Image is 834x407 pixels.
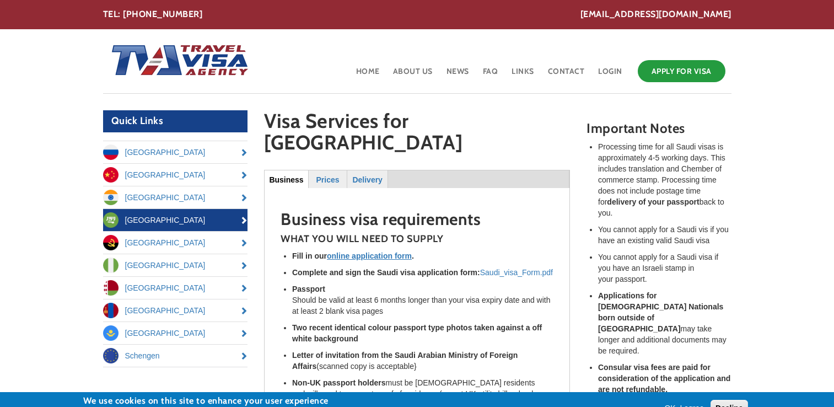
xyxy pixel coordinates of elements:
[103,299,248,322] a: [GEOGRAPHIC_DATA]
[316,175,340,184] strong: Prices
[587,120,685,136] strong: Important Notes
[103,164,248,186] a: [GEOGRAPHIC_DATA]
[292,268,480,277] strong: Complete and sign the Saudi visa application form:
[292,378,386,387] strong: Non-UK passport holders
[103,34,250,89] img: Home
[292,350,553,372] li: (scanned copy is acceptable}
[580,8,731,21] a: [EMAIL_ADDRESS][DOMAIN_NAME]
[638,60,725,82] a: Apply for Visa
[510,57,535,93] a: Links
[103,345,248,367] a: Schengen
[480,268,553,277] a: Saudi_visa_Form.pdf
[83,395,380,407] h2: We use cookies on this site to enhance your user experience
[352,175,382,184] strong: Delivery
[445,57,470,93] a: News
[348,170,387,188] a: Delivery
[309,170,346,188] a: Prices
[598,291,723,333] strong: Applications for [DEMOGRAPHIC_DATA] Nationals born outside of [GEOGRAPHIC_DATA]
[269,175,303,184] strong: Business
[598,141,731,218] li: Processing time for all Saudi visas is approximately 4-5 working days. This includes translation ...
[292,323,542,343] strong: Two recent identical colour passport type photos taken against a off white background
[292,285,325,293] strong: Passport
[281,234,553,245] h4: WHAT YOU WILL NEED TO SUPPLY
[292,351,518,371] strong: Letter of invitation from the Saudi Arabian Ministry of Foreign Affairs
[355,57,381,93] a: Home
[598,290,731,356] li: may take longer and additional documents may be required.
[264,110,570,159] h1: Visa Services for [GEOGRAPHIC_DATA]
[103,277,248,299] a: [GEOGRAPHIC_DATA]
[103,141,248,163] a: [GEOGRAPHIC_DATA]
[607,197,699,206] strong: delivery of your passport
[103,254,248,276] a: [GEOGRAPHIC_DATA]
[597,57,623,93] a: Login
[392,57,434,93] a: About Us
[327,251,412,260] a: online application form
[103,322,248,344] a: [GEOGRAPHIC_DATA]
[547,57,586,93] a: Contact
[598,363,730,394] strong: Consular visa fees are paid for consideration of the application and are not refundable.
[103,186,248,208] a: [GEOGRAPHIC_DATA]
[482,57,499,93] a: FAQ
[103,232,248,254] a: [GEOGRAPHIC_DATA]
[103,209,248,231] a: [GEOGRAPHIC_DATA]
[103,8,731,21] div: TEL: [PHONE_NUMBER]
[598,224,731,246] li: You cannot apply for a Saudi vis if you have an existing valid Saudi visa
[281,210,553,228] h2: Business visa requirements
[598,251,731,285] li: You cannot apply for a Saudi visa if you have an Israeli stamp in your passport.
[265,170,308,188] a: Business
[292,283,553,317] li: Should be valid at least 6 months longer than your visa expiry date and with at least 2 blank vis...
[292,251,414,260] strong: Fill in our .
